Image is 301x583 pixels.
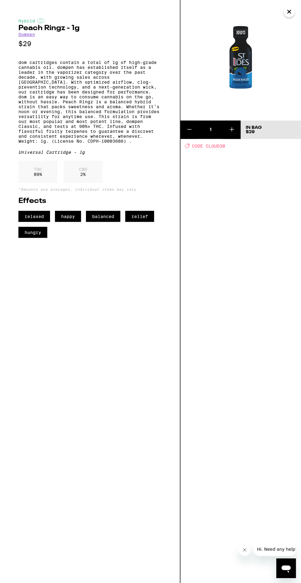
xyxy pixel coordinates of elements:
span: hungry [18,227,47,238]
span: relief [125,211,154,222]
span: happy [55,211,81,222]
p: dom cartridges contain a total of 1g of high-grade cannabis oil. dompen has established itself as... [18,60,162,144]
a: Dompen [18,32,35,37]
iframe: Message from company [253,543,296,556]
span: $29 [246,130,255,134]
div: 2 % [64,161,103,183]
h2: Peach Ringz - 1g [18,25,162,32]
button: In Bag$29 [241,121,301,139]
button: Close [284,6,295,17]
p: $29 [18,40,162,48]
iframe: Close message [239,544,251,556]
div: Universal Cartridge - 1g [18,150,162,155]
div: In Bag [246,125,262,130]
p: *Amounts are averages, individual items may vary. [18,187,162,191]
p: THC [34,167,42,172]
h2: Effects [18,197,162,205]
img: hybridColor.svg [37,18,45,23]
span: balanced [86,211,120,222]
p: CBD [79,167,87,172]
span: relaxed [18,211,50,222]
div: 89 % [18,161,57,183]
span: CODE CLOUD30 [192,144,225,149]
div: Hybrid [18,18,162,23]
iframe: Button to launch messaging window [276,559,296,578]
div: 1 [199,127,223,133]
span: Hi. Need any help? [4,4,44,9]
